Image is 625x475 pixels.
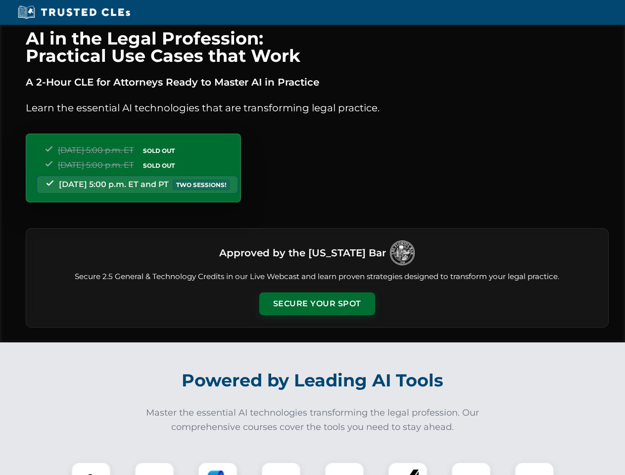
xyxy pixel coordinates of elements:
img: Logo [390,240,415,265]
span: [DATE] 5:00 p.m. ET [58,145,134,155]
img: Trusted CLEs [15,5,133,20]
p: Master the essential AI technologies transforming the legal profession. Our comprehensive courses... [140,406,486,434]
h2: Powered by Leading AI Tools [39,363,587,398]
p: Secure 2.5 General & Technology Credits in our Live Webcast and learn proven strategies designed ... [38,271,596,283]
span: SOLD OUT [140,145,178,156]
span: [DATE] 5:00 p.m. ET [58,160,134,170]
p: A 2-Hour CLE for Attorneys Ready to Master AI in Practice [26,74,609,90]
h1: AI in the Legal Profession: Practical Use Cases that Work [26,30,609,64]
p: Learn the essential AI technologies that are transforming legal practice. [26,100,609,116]
span: SOLD OUT [140,160,178,171]
button: Secure Your Spot [259,292,375,315]
h3: Approved by the [US_STATE] Bar [219,244,386,262]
